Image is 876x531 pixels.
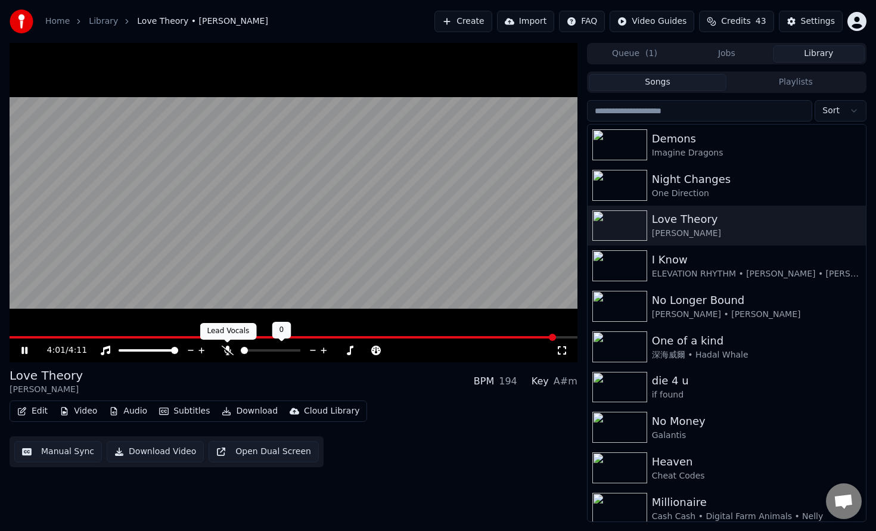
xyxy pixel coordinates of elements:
[272,322,291,339] div: 0
[652,268,861,280] div: ELEVATION RHYTHM • [PERSON_NAME] • [PERSON_NAME]
[652,171,861,188] div: Night Changes
[10,384,83,396] div: [PERSON_NAME]
[45,15,268,27] nav: breadcrumb
[10,367,83,384] div: Love Theory
[652,131,861,147] div: Demons
[822,105,840,117] span: Sort
[107,441,204,462] button: Download Video
[699,11,774,32] button: Credits43
[652,251,861,268] div: I Know
[434,11,492,32] button: Create
[104,403,152,420] button: Audio
[474,374,494,389] div: BPM
[645,48,657,60] span: ( 1 )
[47,344,76,356] div: /
[652,511,861,523] div: Cash Cash • Digital Farm Animals • Nelly
[652,430,861,442] div: Galantis
[89,15,118,27] a: Library
[652,494,861,511] div: Millionaire
[217,403,282,420] button: Download
[304,405,359,417] div: Cloud Library
[652,188,861,200] div: One Direction
[55,403,102,420] button: Video
[801,15,835,27] div: Settings
[589,74,727,91] button: Songs
[610,11,694,32] button: Video Guides
[773,45,865,63] button: Library
[652,292,861,309] div: No Longer Bound
[499,374,517,389] div: 194
[14,441,102,462] button: Manual Sync
[721,15,750,27] span: Credits
[154,403,215,420] button: Subtitles
[726,74,865,91] button: Playlists
[13,403,52,420] button: Edit
[652,147,861,159] div: Imagine Dragons
[200,323,257,340] div: Lead Vocals
[137,15,268,27] span: Love Theory • [PERSON_NAME]
[47,344,66,356] span: 4:01
[10,10,33,33] img: youka
[652,309,861,321] div: [PERSON_NAME] • [PERSON_NAME]
[826,483,862,519] div: Open chat
[652,470,861,482] div: Cheat Codes
[652,372,861,389] div: die 4 u
[45,15,70,27] a: Home
[209,441,319,462] button: Open Dual Screen
[532,374,549,389] div: Key
[779,11,843,32] button: Settings
[652,228,861,240] div: [PERSON_NAME]
[559,11,605,32] button: FAQ
[652,349,861,361] div: 深海威爾 • Hadal Whale
[497,11,554,32] button: Import
[652,333,861,349] div: One of a kind
[554,374,577,389] div: A#m
[681,45,772,63] button: Jobs
[652,389,861,401] div: if found
[652,454,861,470] div: Heaven
[589,45,681,63] button: Queue
[756,15,766,27] span: 43
[69,344,87,356] span: 4:11
[652,413,861,430] div: No Money
[652,211,861,228] div: Love Theory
